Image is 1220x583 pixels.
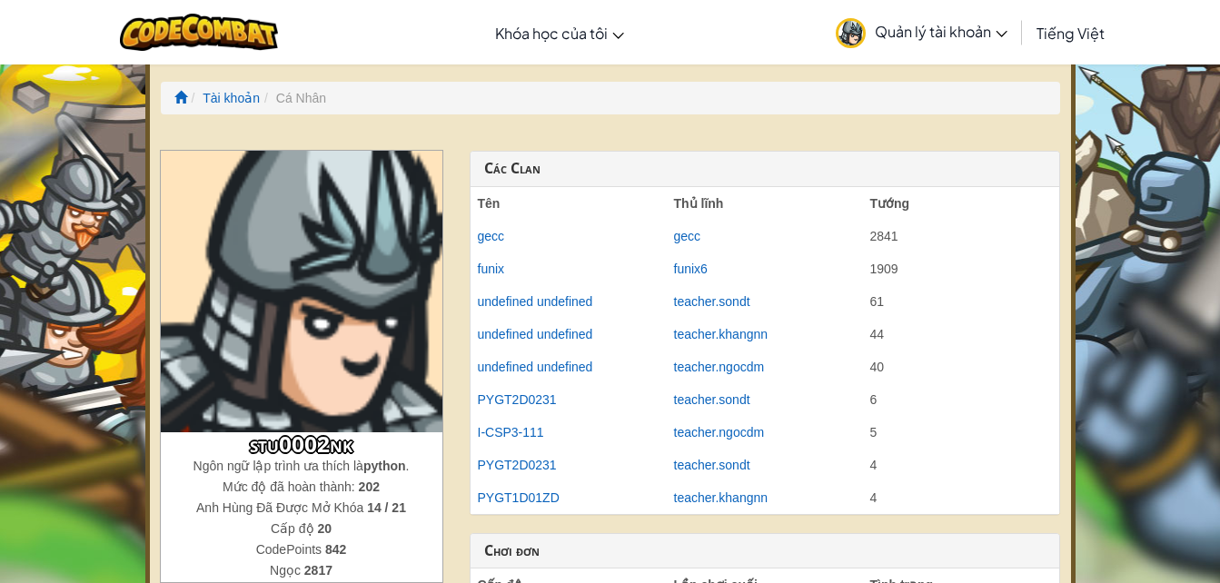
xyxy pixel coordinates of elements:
span: Tiếng Việt [1037,24,1105,43]
a: teacher.khangnn [674,327,769,341]
h3: Các Clan [484,161,1046,177]
a: teacher.khangnn [674,490,769,505]
a: PYGT2D0231 [478,392,557,407]
a: Tài khoản [203,91,260,105]
strong: 14 / 21 [367,500,406,515]
a: undefined undefined [478,294,593,309]
strong: 842 [325,542,346,557]
td: 4 [863,481,1059,514]
td: 6 [863,383,1059,416]
a: Quản lý tài khoản [827,4,1017,61]
span: CodePoints [256,542,325,557]
a: teacher.sondt [674,458,750,472]
a: I-CSP3-111 [478,425,544,440]
span: Khóa học của tôi [495,24,608,43]
td: 2841 [863,220,1059,252]
span: Cấp độ [271,521,317,536]
span: Mức độ đã hoàn thành: [223,479,359,494]
a: funix6 [674,262,708,276]
td: 5 [863,416,1059,449]
a: gecc [674,229,701,243]
strong: 2817 [304,563,332,578]
td: 4 [863,449,1059,481]
span: Quản lý tài khoản [875,22,1007,41]
span: Anh Hùng Đã Được Mở Khóa [196,500,367,515]
h3: Chơi đơn [484,543,1046,559]
th: Tên [471,187,667,220]
a: Tiếng Việt [1027,8,1114,57]
td: 1909 [863,252,1059,285]
img: CodeCombat logo [120,14,279,51]
a: undefined undefined [478,327,593,341]
strong: 20 [317,521,332,536]
li: Cá Nhân [260,89,326,107]
span: Ngọc [270,563,304,578]
span: Ngôn ngữ lập trình ưa thích là [193,459,363,473]
a: teacher.sondt [674,294,750,309]
a: PYGT1D01ZD [478,490,560,505]
a: funix [478,262,505,276]
td: 40 [863,351,1059,383]
h3: stu0002nk [161,432,442,457]
a: undefined undefined [478,360,593,374]
a: teacher.ngocdm [674,425,765,440]
a: PYGT2D0231 [478,458,557,472]
th: Thủ lĩnh [667,187,863,220]
td: 44 [863,318,1059,351]
strong: 202 [359,479,380,494]
img: avatar [836,18,866,48]
span: . [406,459,410,473]
th: Tướng [863,187,1059,220]
td: 61 [863,285,1059,318]
a: teacher.ngocdm [674,360,765,374]
strong: python [363,459,406,473]
a: gecc [478,229,505,243]
a: teacher.sondt [674,392,750,407]
a: Khóa học của tôi [486,8,633,57]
